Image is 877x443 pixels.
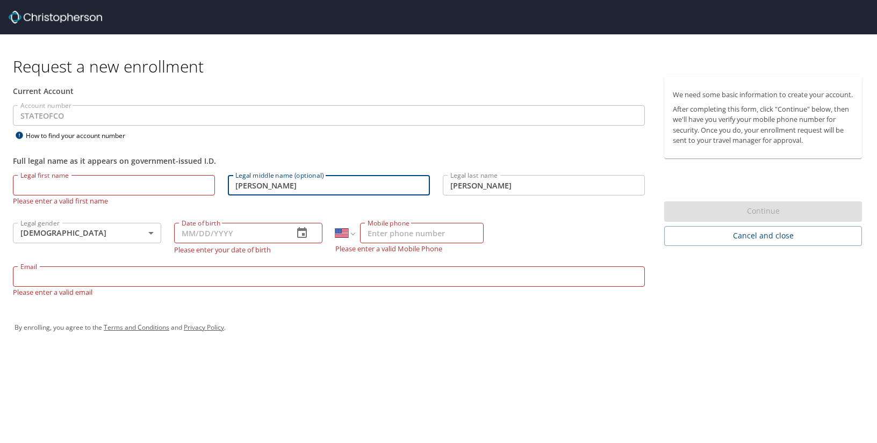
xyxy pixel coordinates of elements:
[13,129,147,142] div: How to find your account number
[13,287,645,297] p: Please enter a valid email
[174,223,285,243] input: MM/DD/YYYY
[15,314,862,341] div: By enrolling, you agree to the and .
[673,90,853,100] p: We need some basic information to create your account.
[673,104,853,146] p: After completing this form, click "Continue" below, then we'll have you verify your mobile phone ...
[174,245,322,253] p: Please enter your date of birth
[335,243,484,253] p: Please enter a valid Mobile Phone
[360,223,484,243] input: Enter phone number
[104,323,169,332] a: Terms and Conditions
[13,85,645,97] div: Current Account
[13,195,215,206] p: Please enter a valid first name
[664,226,862,246] button: Cancel and close
[13,223,161,243] div: [DEMOGRAPHIC_DATA]
[13,56,871,77] h1: Request a new enrollment
[184,323,224,332] a: Privacy Policy
[13,155,645,166] div: Full legal name as it appears on government-issued I.D.
[9,11,102,24] img: cbt logo
[673,229,853,243] span: Cancel and close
